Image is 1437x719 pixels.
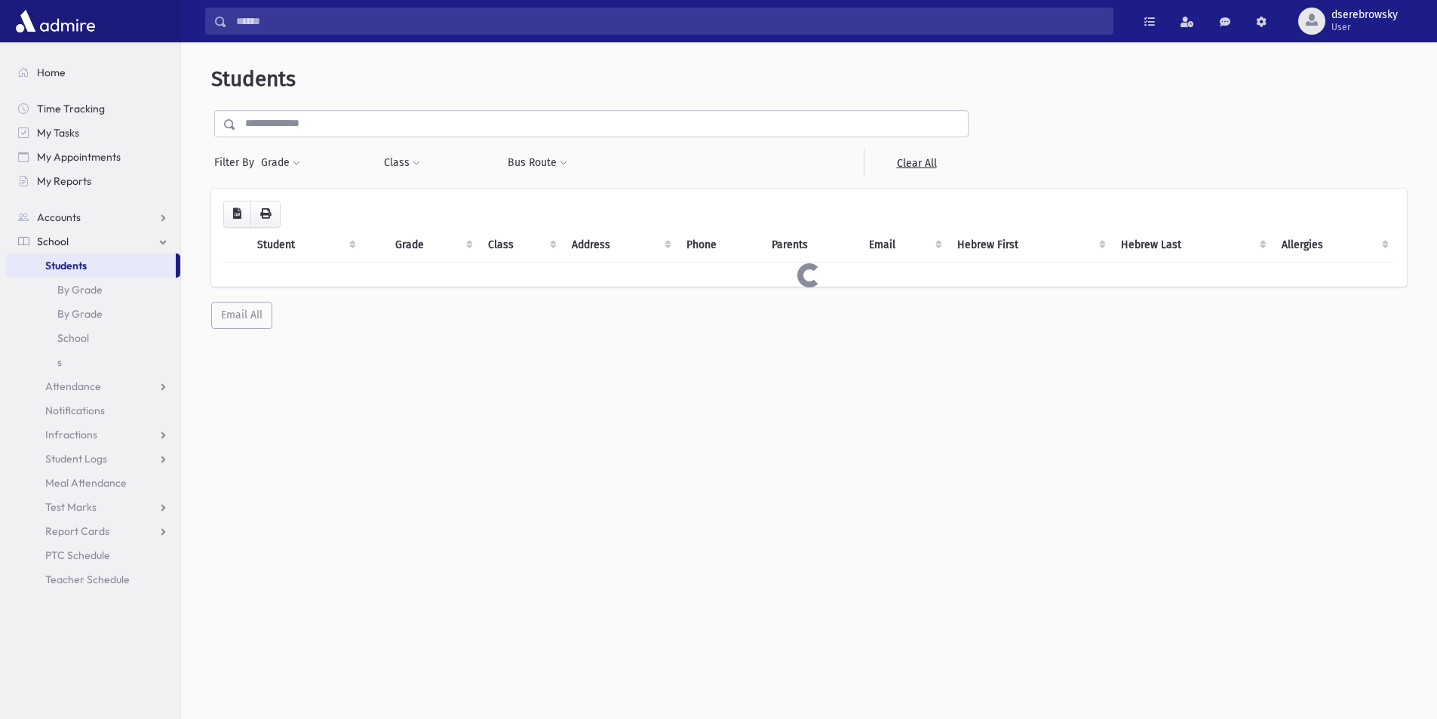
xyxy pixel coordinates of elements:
[507,149,568,177] button: Bus Route
[37,66,66,79] span: Home
[479,228,563,263] th: Class
[1273,228,1395,263] th: Allergies
[45,573,130,586] span: Teacher Schedule
[45,524,109,538] span: Report Cards
[45,404,105,417] span: Notifications
[864,149,969,177] a: Clear All
[6,543,180,567] a: PTC Schedule
[6,422,180,447] a: Infractions
[45,428,97,441] span: Infractions
[677,228,763,263] th: Phone
[6,495,180,519] a: Test Marks
[948,228,1111,263] th: Hebrew First
[6,519,180,543] a: Report Cards
[6,229,180,253] a: School
[6,97,180,121] a: Time Tracking
[6,302,180,326] a: By Grade
[211,302,272,329] button: Email All
[37,235,69,248] span: School
[214,155,260,171] span: Filter By
[248,228,362,263] th: Student
[763,228,860,263] th: Parents
[260,149,301,177] button: Grade
[6,350,180,374] a: s
[12,6,99,36] img: AdmirePro
[1331,21,1398,33] span: User
[6,169,180,193] a: My Reports
[6,447,180,471] a: Student Logs
[6,374,180,398] a: Attendance
[211,66,296,91] span: Students
[37,210,81,224] span: Accounts
[6,471,180,495] a: Meal Attendance
[6,567,180,591] a: Teacher Schedule
[37,174,91,188] span: My Reports
[227,8,1113,35] input: Search
[6,326,180,350] a: School
[6,398,180,422] a: Notifications
[6,253,176,278] a: Students
[45,452,107,466] span: Student Logs
[6,145,180,169] a: My Appointments
[563,228,677,263] th: Address
[45,379,101,393] span: Attendance
[37,150,121,164] span: My Appointments
[45,259,87,272] span: Students
[386,228,478,263] th: Grade
[37,102,105,115] span: Time Tracking
[223,201,251,228] button: CSV
[1331,9,1398,21] span: dserebrowsky
[45,476,127,490] span: Meal Attendance
[37,126,79,140] span: My Tasks
[45,548,110,562] span: PTC Schedule
[6,205,180,229] a: Accounts
[860,228,948,263] th: Email
[45,500,97,514] span: Test Marks
[1112,228,1273,263] th: Hebrew Last
[383,149,421,177] button: Class
[6,121,180,145] a: My Tasks
[6,278,180,302] a: By Grade
[250,201,281,228] button: Print
[6,60,180,84] a: Home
